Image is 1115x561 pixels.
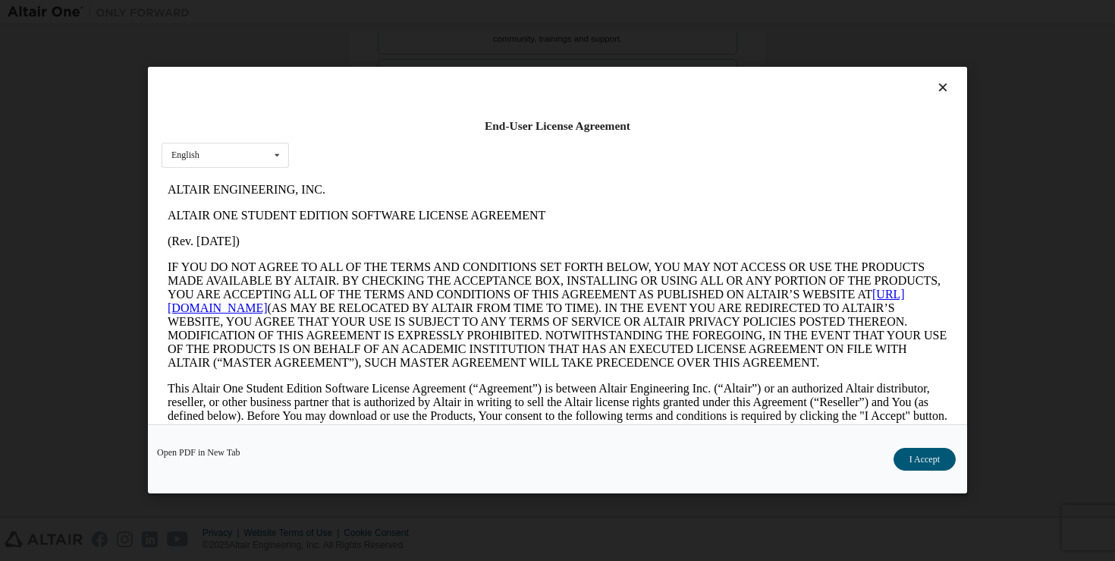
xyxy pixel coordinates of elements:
p: ALTAIR ONE STUDENT EDITION SOFTWARE LICENSE AGREEMENT [6,32,786,46]
a: Open PDF in New Tab [157,449,240,458]
button: I Accept [894,449,956,471]
p: (Rev. [DATE]) [6,58,786,71]
div: English [171,151,199,160]
a: [URL][DOMAIN_NAME] [6,111,743,137]
p: IF YOU DO NOT AGREE TO ALL OF THE TERMS AND CONDITIONS SET FORTH BELOW, YOU MAY NOT ACCESS OR USE... [6,84,786,193]
p: ALTAIR ENGINEERING, INC. [6,6,786,20]
div: End-User License Agreement [162,118,953,134]
p: This Altair One Student Edition Software License Agreement (“Agreement”) is between Altair Engine... [6,205,786,260]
